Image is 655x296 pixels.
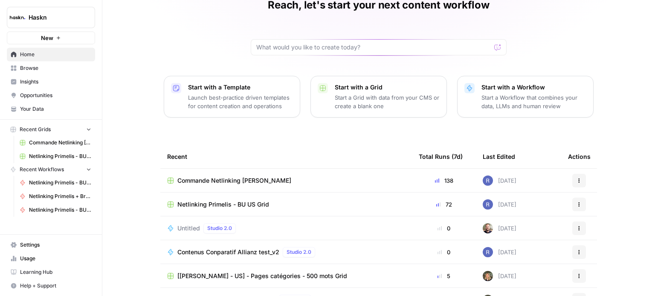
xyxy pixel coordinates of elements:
[20,241,91,249] span: Settings
[419,145,463,168] div: Total Runs (7d)
[207,224,232,232] span: Studio 2.0
[20,268,91,276] span: Learning Hub
[483,223,516,233] div: [DATE]
[7,48,95,61] a: Home
[7,163,95,176] button: Recent Workflows
[7,102,95,116] a: Your Data
[29,139,91,147] span: Commande Netlinking [PERSON_NAME]
[481,93,586,110] p: Start a Workflow that combines your data, LLMs and human review
[177,200,269,209] span: Netlinking Primelis - BU US Grid
[568,145,591,168] div: Actions
[167,200,405,209] a: Netlinking Primelis - BU US Grid
[256,43,491,52] input: What would you like to create today?
[483,145,515,168] div: Last Edited
[7,75,95,89] a: Insights
[419,272,469,280] div: 5
[10,10,25,25] img: Haskn Logo
[16,136,95,149] a: Commande Netlinking [PERSON_NAME]
[335,83,440,92] p: Start with a Grid
[16,190,95,203] a: Netlinking Primelis + Brief BU US
[7,32,95,44] button: New
[164,76,300,118] button: Start with a TemplateLaunch best-practice driven templates for content creation and operations
[177,272,347,280] span: [[PERSON_NAME] - US] - Pages catégories - 500 mots Grid
[20,78,91,86] span: Insights
[310,76,447,118] button: Start with a GridStart a Grid with data from your CMS or create a blank one
[20,255,91,262] span: Usage
[7,238,95,252] a: Settings
[7,279,95,293] button: Help + Support
[419,176,469,185] div: 138
[419,248,469,256] div: 0
[483,199,516,210] div: [DATE]
[483,175,516,186] div: [DATE]
[167,247,405,257] a: Contenus Conparatif Allianz test_v2Studio 2.0
[167,223,405,233] a: UntitledStudio 2.0
[287,248,311,256] span: Studio 2.0
[7,123,95,136] button: Recent Grids
[20,92,91,99] span: Opportunities
[16,149,95,163] a: Netlinking Primelis - BU US Grid
[177,224,200,233] span: Untitled
[20,126,51,133] span: Recent Grids
[483,247,516,257] div: [DATE]
[29,13,80,22] span: Haskn
[188,93,293,110] p: Launch best-practice driven templates for content creation and operations
[7,252,95,265] a: Usage
[457,76,594,118] button: Start with a WorkflowStart a Workflow that combines your data, LLMs and human review
[20,64,91,72] span: Browse
[20,166,64,173] span: Recent Workflows
[419,200,469,209] div: 72
[483,271,493,281] img: ziyu4k121h9vid6fczkx3ylgkuqx
[7,61,95,75] a: Browse
[419,224,469,233] div: 0
[20,51,91,58] span: Home
[483,199,493,210] img: gs70t5o4col5a58tzdw20s5t07fd
[29,179,91,187] span: Netlinking Primelis - BU US
[41,34,53,42] span: New
[20,282,91,290] span: Help + Support
[335,93,440,110] p: Start a Grid with data from your CMS or create a blank one
[7,265,95,279] a: Learning Hub
[29,152,91,160] span: Netlinking Primelis - BU US Grid
[483,223,493,233] img: k3mkbugmaiby7zz9odnl9dp2caz1
[481,83,586,92] p: Start with a Workflow
[7,7,95,28] button: Workspace: Haskn
[188,83,293,92] p: Start with a Template
[7,89,95,102] a: Opportunities
[16,176,95,190] a: Netlinking Primelis - BU US
[483,247,493,257] img: u6bh93quptsxrgw026dpd851kwjs
[16,203,95,217] a: Netlinking Primelis - BU US - [GEOGRAPHIC_DATA]
[483,175,493,186] img: gs70t5o4col5a58tzdw20s5t07fd
[167,272,405,280] a: [[PERSON_NAME] - US] - Pages catégories - 500 mots Grid
[177,176,291,185] span: Commande Netlinking [PERSON_NAME]
[177,248,279,256] span: Contenus Conparatif Allianz test_v2
[20,105,91,113] span: Your Data
[29,206,91,214] span: Netlinking Primelis - BU US - [GEOGRAPHIC_DATA]
[167,176,405,185] a: Commande Netlinking [PERSON_NAME]
[483,271,516,281] div: [DATE]
[29,193,91,200] span: Netlinking Primelis + Brief BU US
[167,145,405,168] div: Recent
